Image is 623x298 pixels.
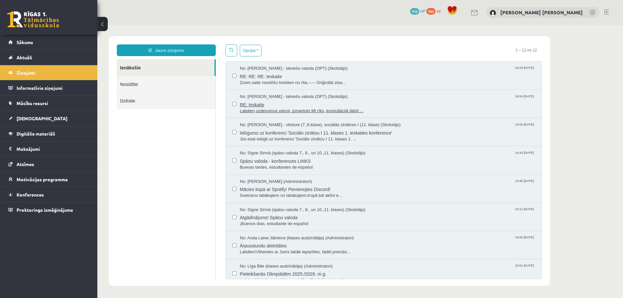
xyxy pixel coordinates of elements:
span: Zoom saite nosūtīšu trešdien no rīta.----- Oriģinālā ziņa... [142,55,438,61]
span: [DEMOGRAPHIC_DATA] [17,115,67,121]
span: Labdien,uzdevumus veicot, izmantots MI rīks, konsultācijā jābūt ... [142,83,438,89]
a: Konferences [8,187,89,202]
span: 703 [426,8,435,15]
legend: Informatīvie ziņojumi [17,80,89,95]
span: Atzīmes [17,161,34,167]
span: 16:43 [DATE] [416,125,438,130]
a: 113 mP [410,8,425,13]
span: No: [PERSON_NAME] - vēsture (7.,8.klase), sociālās zinātnes I (11. klase) (Skolotājs) [142,97,303,103]
a: Rīgas 1. Tālmācības vidusskola [7,11,59,28]
a: No: Signe Sirmā (spāņu valoda 7., 8., un 10.,11. klases) (Skolotājs) 16:43 [DATE] Spāņu valoda - ... [142,125,438,145]
a: [PERSON_NAME] [PERSON_NAME] [500,9,583,16]
a: Mācību resursi [8,96,89,111]
span: mP [420,8,425,13]
legend: Maksājumi [17,141,89,156]
span: Sākums [17,39,33,45]
img: Juris Eduards Pleikšnis [490,10,496,16]
a: Digitālie materiāli [8,126,89,141]
span: xp [436,8,441,13]
a: No: Līga Bite (klases audzinātāja) (Administratori) 15:51 [DATE] Pieteikšanās Olimpiādēm 2025./20... [142,238,438,258]
span: No: Anda Laine Jātniece (klases audzinātāja) (Administratori) [142,210,257,216]
span: Spāņu valoda - konferences LINKS [142,131,438,139]
button: Opcijas [142,20,164,31]
span: Motivācijas programma [17,176,68,182]
a: No: [PERSON_NAME] - latviešu valoda (OPT) (Skolotājs) 16:29 [DATE] RE: RE: RE: Ieskaite Zoom sait... [142,41,438,61]
span: Ārpusstundu aktivitātes [142,216,438,224]
a: Sākums [8,35,89,50]
span: Mācies kopā ar Spotify! Pievienojies Discord! [142,160,438,168]
a: 703 xp [426,8,444,13]
a: No: Anda Laine Jātniece (klases audzinātāja) (Administratori) 16:55 [DATE] Ārpusstundu aktivitāte... [142,210,438,230]
span: 10:12 [DATE] [416,182,438,187]
span: Buenas tardes, estudiantes de español [142,139,438,146]
a: Ziņojumi [8,65,89,80]
a: Dzēstie [19,67,118,84]
span: Konferences [17,192,44,197]
span: Labdien!Aicinām pieteikt savu dalību šī mācību gada olimp... [142,252,438,258]
span: No: [PERSON_NAME] (Administratori) [142,154,215,160]
a: Informatīvie ziņojumi [8,80,89,95]
a: No: [PERSON_NAME] - vēsture (7.,8.klase), sociālās zinātnes I (11. klase) (Skolotājs) 13:06 [DATE... [142,97,438,117]
span: Proktoringa izmēģinājums [17,207,73,213]
a: Nosūtītie [19,51,118,67]
a: No: Signe Sirmā (spāņu valoda 7., 8., un 10.,11. klases) (Skolotājs) 10:12 [DATE] Atgādinājums! S... [142,182,438,202]
a: Atzīmes [8,157,89,172]
span: No: Līga Bite (klases audzinātāja) (Administratori) [142,238,235,244]
a: Proktoringa izmēģinājums [8,202,89,217]
span: Aktuāli [17,54,32,60]
span: 16:04 [DATE] [416,69,438,74]
span: ¡Buenos días, estudiante de español [142,196,438,202]
span: Digitālie materiāli [17,131,55,137]
a: Aktuāli [8,50,89,65]
span: Jūs esat ielūgti uz konferenci 'Sociālo zinātņu I 11. klases 1. ... [142,111,438,117]
span: 1 – 12 no 12 [413,19,445,31]
span: No: Signe Sirmā (spāņu valoda 7., 8., un 10.,11. klases) (Skolotājs) [142,182,268,188]
span: 16:55 [DATE] [416,210,438,215]
span: Labdien!Vēlamies ar Jums labāk iepazīties, tādēļ priecāsi... [142,224,438,230]
span: Ielūgums uz konferenci 'Sociālo zinātņu I 11. klases 1. ieskaites konference' [142,103,438,111]
a: [DEMOGRAPHIC_DATA] [8,111,89,126]
span: 13:06 [DATE] [416,97,438,102]
a: Maksājumi [8,141,89,156]
span: RE: RE: RE: Ieskaite [142,47,438,55]
span: 16:29 [DATE] [416,41,438,45]
a: Jauns ziņojums [19,19,118,31]
span: Mācību resursi [17,100,48,106]
a: Motivācijas programma [8,172,89,187]
span: No: Signe Sirmā (spāņu valoda 7., 8., un 10.,11. klases) (Skolotājs) [142,125,268,131]
span: 15:51 [DATE] [416,238,438,243]
span: 113 [410,8,419,15]
span: Atgādinājums! Spāņu valoda [142,188,438,196]
span: RE: Ieskaite [142,75,438,83]
span: Sveiciens labākajiem no labākajiem,Kopā ļoti aktīvi e... [142,168,438,174]
span: No: [PERSON_NAME] - latviešu valoda (OPT) (Skolotājs) [142,41,250,47]
span: No: [PERSON_NAME] - latviešu valoda (OPT) (Skolotājs) [142,69,250,75]
a: Ienākošie [19,34,117,51]
legend: Ziņojumi [17,65,89,80]
a: No: [PERSON_NAME] - latviešu valoda (OPT) (Skolotājs) 16:04 [DATE] RE: Ieskaite Labdien,uzdevumus... [142,69,438,89]
span: 13:45 [DATE] [416,154,438,159]
span: Pieteikšanās Olimpiādēm 2025./2026. m.g. [142,244,438,252]
a: No: [PERSON_NAME] (Administratori) 13:45 [DATE] Mācies kopā ar Spotify! Pievienojies Discord! Sve... [142,154,438,174]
